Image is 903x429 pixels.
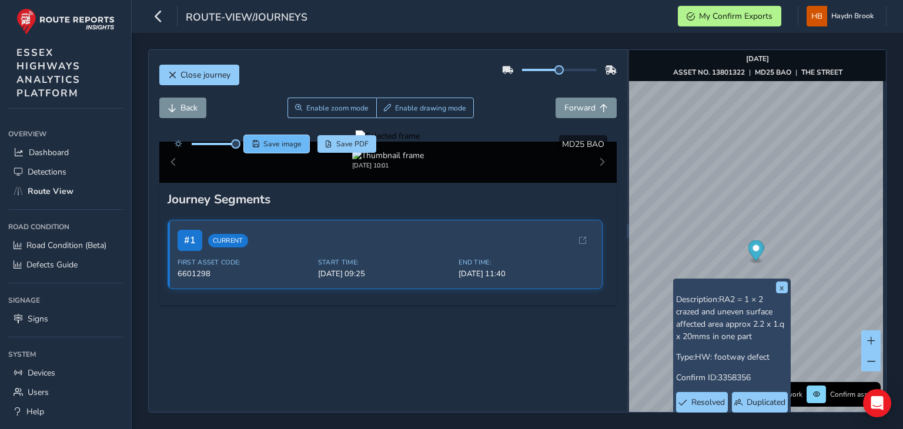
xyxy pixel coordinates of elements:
div: Overview [8,125,123,143]
a: Signs [8,309,123,329]
span: 6601298 [178,269,311,279]
span: My Confirm Exports [699,11,772,22]
button: x [776,281,788,293]
button: PDF [317,135,377,153]
button: Back [159,98,206,118]
span: HW: footway defect [695,351,770,363]
span: Current [208,234,248,247]
strong: THE STREET [801,68,842,77]
div: Open Intercom Messenger [863,389,891,417]
div: Journey Segments [168,191,608,207]
button: Duplicated [732,392,787,413]
img: Thumbnail frame [352,150,424,161]
img: rr logo [16,8,115,35]
span: End Time: [459,258,592,267]
button: Zoom [287,98,376,118]
div: Map marker [748,240,764,264]
a: Help [8,402,123,421]
span: Forward [564,102,596,113]
span: [DATE] 11:40 [459,269,592,279]
a: Users [8,383,123,402]
strong: [DATE] [746,54,769,63]
div: Signage [8,291,123,309]
span: Enable zoom mode [306,103,369,113]
span: 3358356 [718,372,751,383]
a: Detections [8,162,123,182]
span: Route View [28,186,73,197]
a: Dashboard [8,143,123,162]
span: Resolved [691,397,725,408]
span: [DATE] 09:25 [318,269,451,279]
span: Help [26,406,44,417]
div: | | [673,68,842,77]
button: Haydn Brook [807,6,878,26]
span: # 1 [178,230,202,251]
button: Resolved [676,392,728,413]
span: Defects Guide [26,259,78,270]
p: Description: [676,293,788,343]
div: System [8,346,123,363]
a: Defects Guide [8,255,123,274]
span: ESSEX HIGHWAYS ANALYTICS PLATFORM [16,46,81,100]
span: Close journey [180,69,230,81]
span: Confirm assets [830,390,877,399]
button: Close journey [159,65,239,85]
strong: MD25 BAO [755,68,791,77]
span: Back [180,102,198,113]
span: Save image [263,139,302,149]
span: First Asset Code: [178,258,311,267]
p: Type: [676,351,788,363]
button: Save [244,135,309,153]
span: Start Time: [318,258,451,267]
span: Road Condition (Beta) [26,240,106,251]
button: Draw [376,98,474,118]
div: Road Condition [8,218,123,236]
span: route-view/journeys [186,10,307,26]
button: Forward [556,98,617,118]
span: Dashboard [29,147,69,158]
div: [DATE] 10:01 [352,161,424,170]
a: Road Condition (Beta) [8,236,123,255]
a: Devices [8,363,123,383]
span: Users [28,387,49,398]
span: Save PDF [336,139,369,149]
a: Route View [8,182,123,201]
span: MD25 BAO [562,139,604,150]
span: Enable drawing mode [395,103,466,113]
button: My Confirm Exports [678,6,781,26]
span: RA2 = 1 × 2 crazed and uneven surface affected area approx 2.2 x 1.q x 20mms in one part [676,294,784,342]
span: Devices [28,367,55,378]
span: Duplicated [747,397,785,408]
span: Haydn Brook [831,6,874,26]
span: Signs [28,313,48,324]
strong: ASSET NO. 13801322 [673,68,745,77]
p: Confirm ID: [676,371,788,384]
span: Detections [28,166,66,177]
img: diamond-layout [807,6,827,26]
